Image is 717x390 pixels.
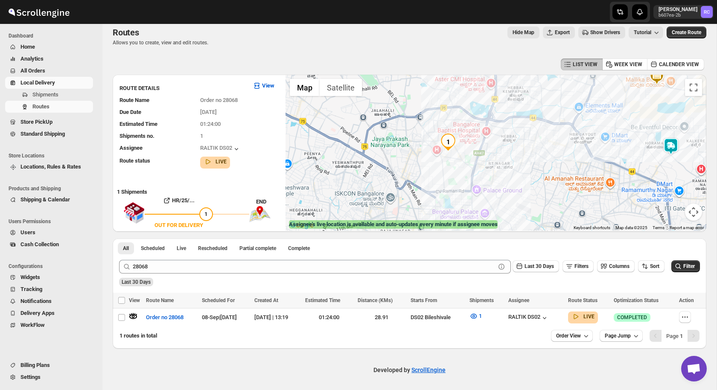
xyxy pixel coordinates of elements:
span: Complete [288,245,310,252]
label: Assignee's live location is available and auto-updates every minute if assignee moves [289,220,498,229]
span: Assignee [508,297,529,303]
span: Scheduled [141,245,165,252]
button: Show Drivers [578,26,625,38]
button: RALTIK DS02 [508,314,549,322]
span: Order View [556,332,581,339]
span: LIST VIEW [573,61,597,68]
span: Starts From [411,297,437,303]
button: Shipments [5,89,93,101]
div: 01:24:00 [305,313,353,322]
div: 28.91 [358,313,405,322]
button: Toggle fullscreen view [685,79,702,96]
button: Settings [5,371,93,383]
button: Home [5,41,93,53]
span: 08-Sep | [DATE] [202,314,237,320]
button: WEEK VIEW [602,58,647,70]
span: Export [555,29,570,36]
span: Partial complete [239,245,276,252]
span: 1 [200,133,203,139]
span: Action [679,297,694,303]
button: Order no 28068 [141,311,189,324]
span: 1 [479,313,482,319]
span: Products and Shipping [9,185,96,192]
button: Tracking [5,283,93,295]
span: Estimated Time [305,297,340,303]
button: 1 [464,309,487,323]
button: LIVE [571,312,595,321]
button: Cash Collection [5,239,93,250]
span: Distance (KMs) [358,297,393,303]
span: Show Drivers [590,29,620,36]
span: Standard Shipping [20,131,65,137]
span: 1 [204,211,207,217]
a: Open chat [681,356,707,381]
span: Route status [119,157,150,164]
span: Shipments no. [119,133,154,139]
span: 01:24:00 [200,121,221,127]
span: Order no 28068 [200,97,238,103]
button: Order View [551,330,593,342]
button: Create Route [667,26,706,38]
b: LIVE [216,159,227,165]
span: WEEK VIEW [614,61,642,68]
span: Map data ©2025 [615,225,647,230]
span: Last 30 Days [122,279,151,285]
button: RALTIK DS02 [200,145,241,153]
button: Columns [597,260,635,272]
span: Cash Collection [20,241,59,247]
button: Widgets [5,271,93,283]
text: RC [704,9,710,15]
span: Analytics [20,55,44,62]
button: Locations, Rules & Rates [5,161,93,173]
span: WorkFlow [20,322,45,328]
button: CALENDER VIEW [647,58,704,70]
img: ScrollEngine [7,1,71,23]
button: WorkFlow [5,319,93,331]
button: Filters [563,260,594,272]
span: Rahul Chopra [701,6,713,18]
span: COMPLETED [617,314,647,321]
span: Route Name [119,97,149,103]
span: Routes [32,103,50,110]
span: Notifications [20,298,52,304]
p: b607ea-2b [659,13,697,18]
button: Tutorial [629,26,663,38]
span: Optimization Status [614,297,659,303]
button: Map action label [507,26,539,38]
button: LIST VIEW [561,58,603,70]
span: Routes [113,27,139,38]
span: Dashboard [9,32,96,39]
img: trip_end.png [249,206,271,222]
a: ScrollEngine [411,367,446,373]
span: Due Date [119,109,141,115]
button: Export [543,26,575,38]
div: DS02 Bileshivale [411,313,465,322]
img: Google [288,220,316,231]
button: Delivery Apps [5,307,93,319]
span: Tutorial [634,29,651,35]
button: HR/25/... [145,194,213,207]
b: 1 Shipments [113,184,147,195]
b: LIVE [583,314,595,320]
button: Routes [5,101,93,113]
p: Allows you to create, view and edit routes. [113,39,208,46]
span: 1 routes in total [119,332,157,339]
span: Store PickUp [20,119,52,125]
span: Filter [683,263,695,269]
button: Page Jump [600,330,643,342]
span: Delivery Apps [20,310,55,316]
span: Local Delivery [20,79,55,86]
span: Shipments [469,297,494,303]
button: Notifications [5,295,93,307]
span: Estimated Time [119,121,157,127]
button: Sort [638,260,665,272]
span: Rescheduled [198,245,227,252]
span: Users [20,229,35,236]
button: User menu [653,5,714,19]
span: Shipments [32,91,58,98]
span: Users Permissions [9,218,96,225]
span: Configurations [9,263,96,270]
span: [DATE] [200,109,217,115]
